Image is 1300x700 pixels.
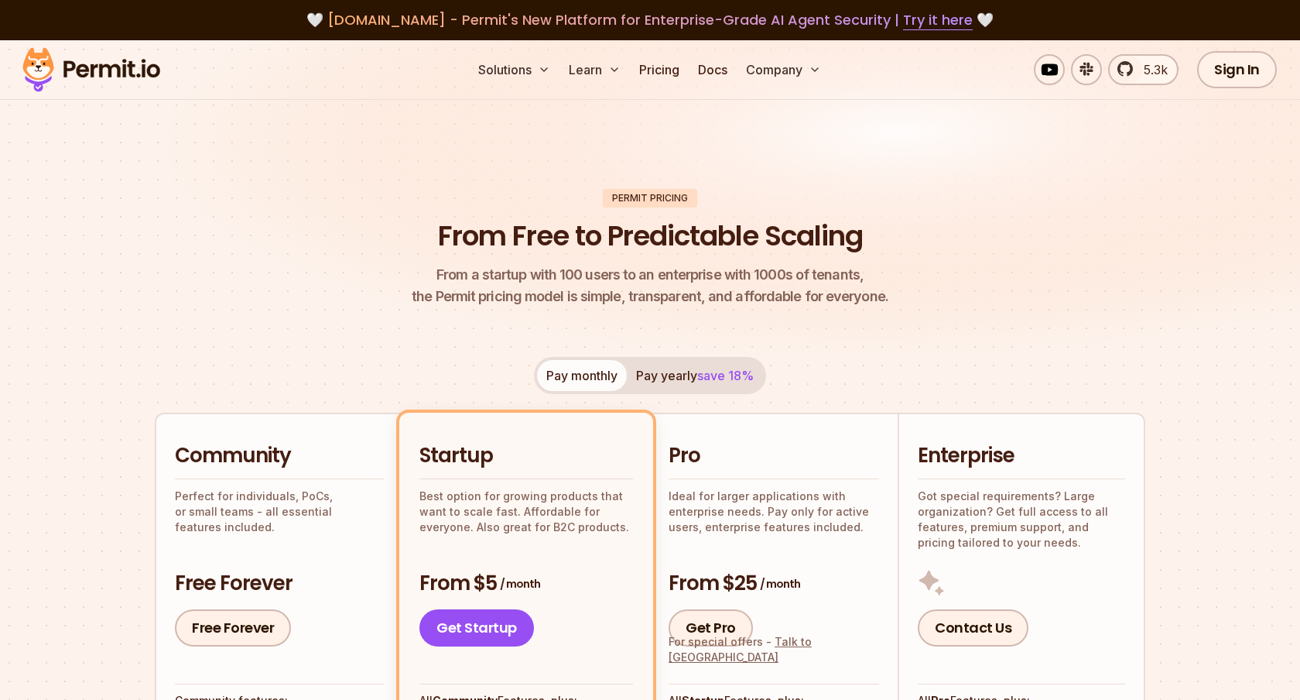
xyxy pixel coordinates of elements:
p: Ideal for larger applications with enterprise needs. Pay only for active users, enterprise featur... [669,489,879,535]
a: Free Forever [175,609,291,647]
h2: Pro [669,442,879,470]
button: Learn [563,54,627,85]
a: Sign In [1197,51,1277,88]
a: Get Startup [419,609,534,647]
a: Contact Us [918,609,1028,647]
span: save 18% [697,368,754,383]
h2: Enterprise [918,442,1125,470]
div: 🤍 🤍 [37,9,1263,31]
button: Company [740,54,827,85]
a: Pricing [633,54,686,85]
h2: Startup [419,442,633,470]
button: Solutions [472,54,556,85]
h3: Free Forever [175,570,384,598]
span: 5.3k [1134,60,1168,79]
p: Best option for growing products that want to scale fast. Affordable for everyone. Also great for... [419,489,633,535]
a: Docs [692,54,734,85]
img: Permit logo [15,43,167,96]
h3: From $5 [419,570,633,598]
h2: Community [175,442,384,470]
span: / month [500,576,540,592]
p: the Permit pricing model is simple, transparent, and affordable for everyone. [412,264,888,307]
a: Try it here [903,10,973,30]
button: Pay yearlysave 18% [627,360,763,391]
div: For special offers - [669,634,879,665]
span: / month [760,576,800,592]
p: Got special requirements? Large organization? Get full access to all features, premium support, a... [918,489,1125,551]
span: From a startup with 100 users to an enterprise with 1000s of tenants, [412,264,888,286]
h1: From Free to Predictable Scaling [438,217,863,256]
div: Permit Pricing [603,189,697,208]
span: [DOMAIN_NAME] - Permit's New Platform for Enterprise-Grade AI Agent Security | [327,10,973,29]
h3: From $25 [669,570,879,598]
p: Perfect for individuals, PoCs, or small teams - all essential features included. [175,489,384,535]
a: Get Pro [669,609,753,647]
a: 5.3k [1108,54,1179,85]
